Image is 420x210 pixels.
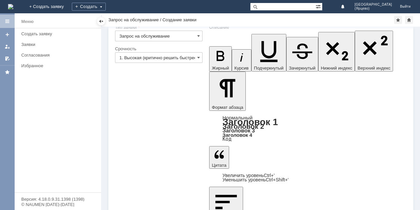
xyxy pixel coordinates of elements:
[21,31,97,36] div: Создать заявку
[251,34,286,72] button: Подчеркнутый
[354,3,392,7] span: [GEOGRAPHIC_DATA]
[209,72,246,111] button: Формат абзаца
[209,25,405,29] div: Описание
[234,66,249,71] span: Курсив
[21,18,34,26] div: Меню
[254,66,284,71] span: Подчеркнутый
[266,177,289,182] span: Ctrl+Shift+'
[289,66,316,71] span: Зачеркнутый
[108,17,197,22] div: Запрос на обслуживание / Создание заявки
[222,173,275,178] a: Increase
[316,3,322,9] span: Расширенный поиск
[21,53,97,58] div: Согласования
[209,115,407,141] div: Формат абзаца
[97,17,105,25] div: Скрыть меню
[212,105,243,110] span: Формат абзаца
[357,66,390,71] span: Верхний индекс
[21,42,97,47] div: Заявки
[2,53,13,64] a: Мои согласования
[19,50,100,60] a: Согласования
[222,132,252,138] a: Заголовок 4
[321,66,352,71] span: Нижний индекс
[8,4,13,9] img: logo
[209,146,229,169] button: Цитата
[212,163,226,168] span: Цитата
[318,32,355,72] button: Нижний индекс
[209,173,407,182] div: Цитата
[21,202,94,207] div: © NAUMEN [DATE]-[DATE]
[21,197,94,201] div: Версия: 4.18.0.9.31.1398 (1398)
[212,66,229,71] span: Жирный
[115,25,201,29] div: Тип заявки
[209,46,232,72] button: Жирный
[2,29,13,40] a: Создать заявку
[286,37,318,72] button: Зачеркнутый
[405,16,413,24] div: Сделать домашней страницей
[222,117,278,127] a: Заголовок 1
[222,136,231,142] a: Код
[222,115,252,120] a: Нормальный
[8,4,13,9] a: Перейти на домашнюю страницу
[355,31,393,72] button: Верхний индекс
[2,41,13,52] a: Мои заявки
[115,47,201,51] div: Срочность
[72,3,106,11] div: Создать
[394,16,402,24] div: Добавить в избранное
[264,173,275,178] span: Ctrl+'
[19,29,100,39] a: Создать заявку
[222,177,289,182] a: Decrease
[222,127,255,133] a: Заголовок 3
[19,39,100,50] a: Заявки
[222,122,264,130] a: Заголовок 2
[232,49,251,72] button: Курсив
[354,7,392,11] span: (Ярцево)
[21,63,90,68] div: Избранное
